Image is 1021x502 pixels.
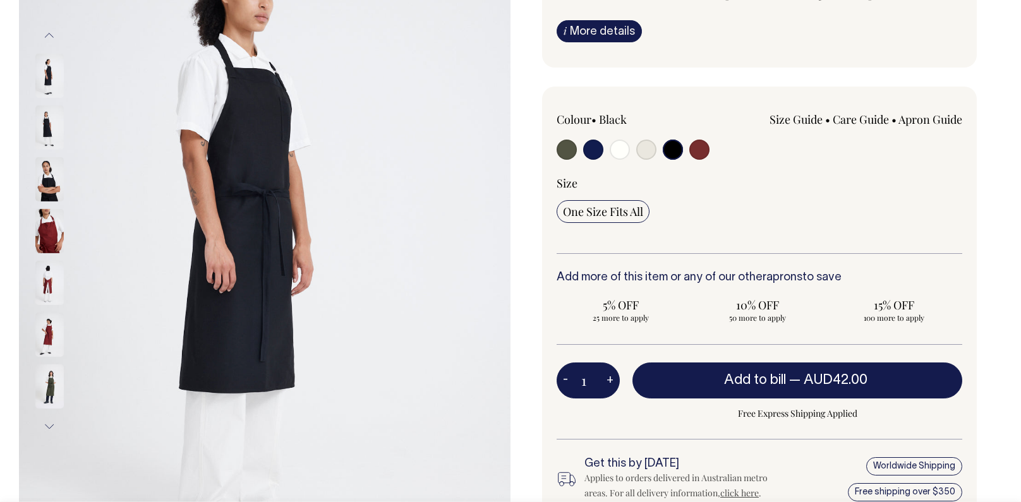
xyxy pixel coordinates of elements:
[766,272,802,283] a: aprons
[699,297,816,313] span: 10% OFF
[564,24,567,37] span: i
[830,294,958,326] input: 15% OFF 100 more to apply
[836,313,952,323] span: 100 more to apply
[35,261,64,305] img: burgundy
[770,112,823,127] a: Size Guide
[35,313,64,357] img: Birdy Apron
[563,313,679,323] span: 25 more to apply
[804,374,867,386] span: AUD42.00
[632,406,962,421] span: Free Express Shipping Applied
[584,458,778,470] h6: Get this by [DATE]
[600,368,620,393] button: +
[557,294,686,326] input: 5% OFF 25 more to apply
[557,272,962,284] h6: Add more of this item or any of our other to save
[563,204,643,219] span: One Size Fits All
[693,294,822,326] input: 10% OFF 50 more to apply
[836,297,952,313] span: 15% OFF
[35,157,64,201] img: black
[40,412,59,441] button: Next
[35,105,64,150] img: black
[720,487,759,499] a: click here
[40,21,59,50] button: Previous
[35,364,64,409] img: olive
[632,362,962,398] button: Add to bill —AUD42.00
[563,297,679,313] span: 5% OFF
[557,200,649,223] input: One Size Fits All
[557,176,962,191] div: Size
[699,313,816,323] span: 50 more to apply
[35,54,64,98] img: black
[825,112,830,127] span: •
[557,368,574,393] button: -
[898,112,962,127] a: Apron Guide
[591,112,596,127] span: •
[891,112,897,127] span: •
[584,470,778,501] div: Applies to orders delivered in Australian metro areas. For all delivery information, .
[833,112,889,127] a: Care Guide
[557,20,642,42] a: iMore details
[557,112,719,127] div: Colour
[724,374,786,386] span: Add to bill
[599,112,627,127] label: Black
[35,209,64,253] img: burgundy
[789,374,871,386] span: —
